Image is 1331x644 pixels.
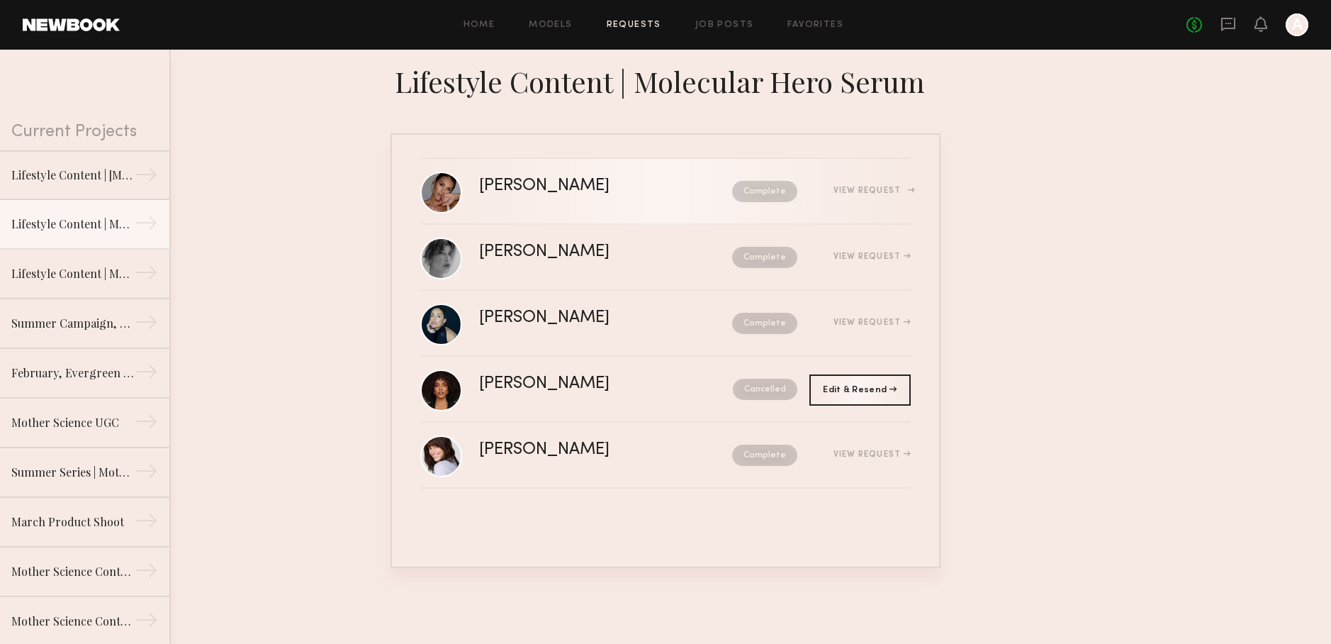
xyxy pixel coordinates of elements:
div: → [135,609,158,637]
div: Mother Science Content Shoot [11,613,135,630]
nb-request-status: Cancelled [733,379,797,400]
div: [PERSON_NAME] [479,376,671,392]
div: February, Evergreen Product Shoot [11,365,135,382]
div: March Product Shoot [11,513,135,531]
a: Models [529,21,572,30]
a: Job Posts [695,21,754,30]
a: [PERSON_NAME]CompleteView Request [420,291,911,357]
div: → [135,163,158,191]
div: View Request [833,318,911,327]
div: [PERSON_NAME] [479,310,671,326]
nb-request-status: Complete [732,181,797,202]
a: A [1286,13,1308,36]
div: View Request [833,252,911,261]
div: [PERSON_NAME] [479,442,671,458]
div: Lifestyle Content | [MEDICAL_DATA] Synergist [11,167,135,184]
a: Requests [607,21,661,30]
div: → [135,360,158,389]
nb-request-status: Complete [732,445,797,466]
div: → [135,311,158,339]
div: Summer Series | Mother Science [11,464,135,481]
div: Lifestyle Content | Mother Science, Molecular Genesis [11,265,135,282]
nb-request-status: Complete [732,247,797,268]
div: → [135,559,158,587]
a: [PERSON_NAME]CompleteView Request [420,159,911,225]
div: Lifestyle Content | Molecular Hero Serum [391,61,940,99]
a: [PERSON_NAME]CompleteView Request [420,225,911,291]
div: View Request [833,187,911,195]
div: → [135,410,158,438]
a: Favorites [787,21,843,30]
span: Edit & Resend [823,386,897,394]
div: → [135,460,158,488]
div: Mother Science UGC [11,414,135,431]
div: [PERSON_NAME] [479,244,671,260]
div: [PERSON_NAME] [479,178,671,194]
div: → [135,211,158,240]
div: → [135,509,158,538]
div: → [135,261,158,289]
a: [PERSON_NAME]Cancelled [420,357,911,423]
nb-request-status: Complete [732,313,797,334]
a: [PERSON_NAME]CompleteView Request [420,423,911,489]
a: Home [464,21,495,30]
div: Mother Science Content Shoot | September [11,563,135,580]
div: Summer Campaign, Mother Science [11,315,135,332]
div: Lifestyle Content | Molecular Hero Serum [11,216,135,233]
div: View Request [833,450,911,459]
